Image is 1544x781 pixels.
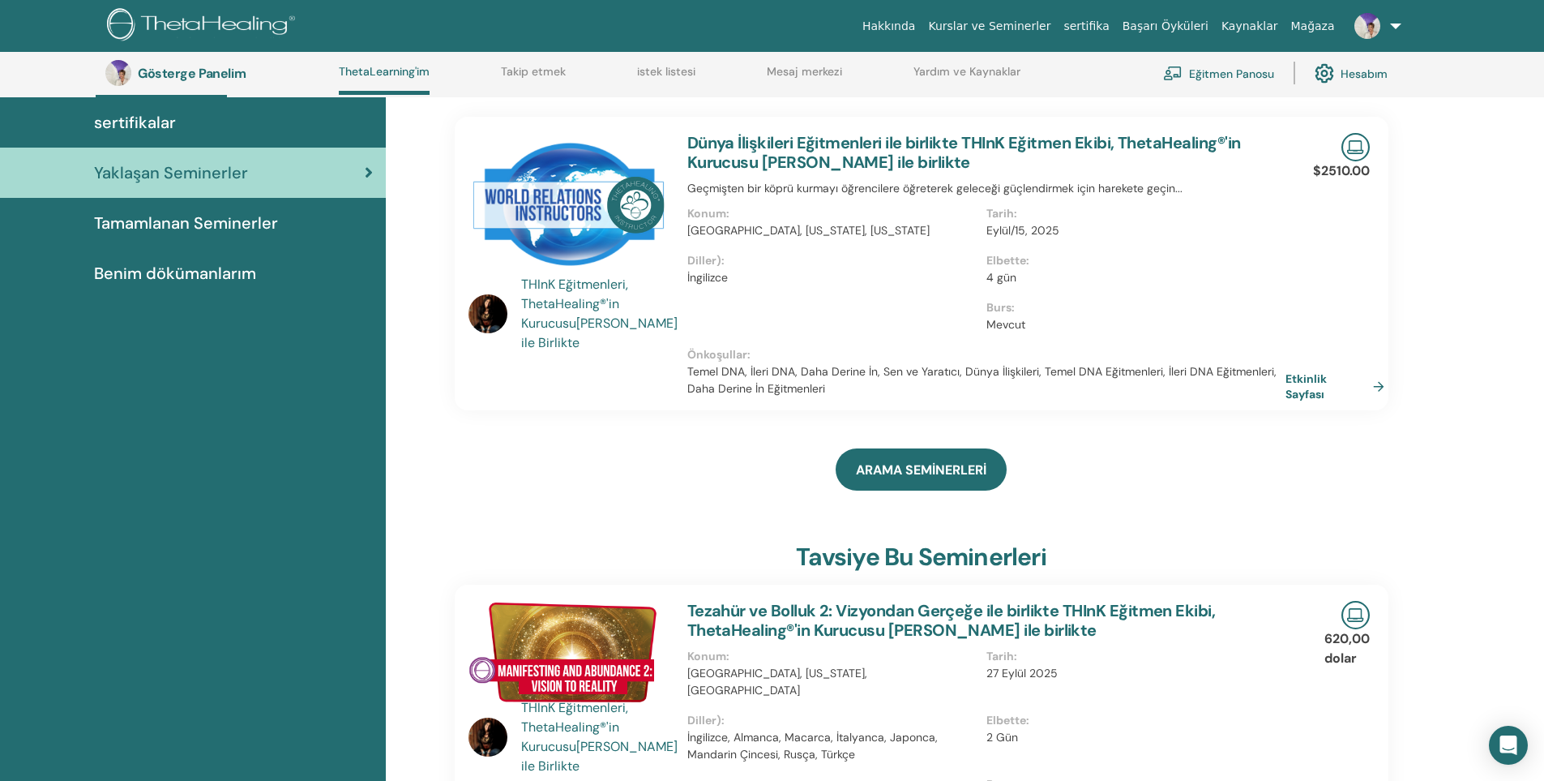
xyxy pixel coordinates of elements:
font: : [1026,713,1029,727]
div: Intercom Messenger'ı açın [1489,726,1528,765]
a: Takip etmek [501,65,566,91]
a: Başarı Öyküleri [1116,11,1215,41]
font: : [721,253,725,268]
img: default.jpg [468,294,507,333]
font: [PERSON_NAME] ile Birlikte [521,738,678,775]
font: Elbette [986,253,1026,268]
font: Geçmişten bir köprü kurmayı öğrencilere öğreterek geleceği güçlendirmek için harekete geçin... [687,181,1183,195]
font: Mevcut [986,317,1025,332]
font: Tarih [986,206,1014,221]
font: 2 Gün [986,730,1018,745]
font: : [1014,649,1017,663]
font: Hakkında [862,19,916,32]
a: sertifika [1057,11,1115,41]
font: sertifika [1063,19,1109,32]
img: Canlı Çevrimiçi Seminer [1341,601,1370,629]
img: default.jpg [1354,13,1380,39]
a: THInK Eğitmenleri, ThetaHealing®'in Kurucusu[PERSON_NAME] ile Birlikte [521,275,671,353]
font: THInK Eğitmenleri, ThetaHealing®'in Kurucusu [521,276,628,332]
a: Hesabım [1315,55,1388,91]
img: cog.svg [1315,59,1334,87]
a: Kurslar ve Seminerler [922,11,1057,41]
font: istek listesi [637,64,695,79]
font: Temel DNA, İleri DNA, Daha Derine İn, Sen ve Yaratıcı, Dünya İlişkileri, Temel DNA Eğitmenleri, İ... [687,364,1277,396]
font: Yardım ve Kaynaklar [913,64,1020,79]
a: Yardım ve Kaynaklar [913,65,1020,91]
font: İngilizce [687,270,728,285]
a: Mesaj merkezi [767,65,842,91]
font: : [1014,206,1017,221]
font: ThetaLearning'im [339,64,430,79]
font: : [726,206,729,221]
font: Takip etmek [501,64,566,79]
font: Kaynaklar [1221,19,1278,32]
a: Etkinlik Sayfası [1285,371,1391,402]
font: Benim dökümanlarım [94,263,256,284]
font: [GEOGRAPHIC_DATA], [US_STATE], [US_STATE] [687,223,930,238]
font: Diller) [687,253,721,268]
font: : [721,713,725,727]
a: ARAMA SEMİNERLERİ [836,448,1007,491]
font: Yaklaşan Seminerler [94,162,248,183]
font: Gösterge Panelim [138,65,246,82]
a: THInK Eğitmenleri, ThetaHealing®'in Kurucusu[PERSON_NAME] ile Birlikte [521,698,671,776]
font: : [726,649,729,663]
img: Dünya İlişkileri Eğitmenleri [468,133,668,281]
font: ARAMA SEMİNERLERİ [856,461,986,478]
a: istek listesi [637,65,695,91]
font: Mesaj merkezi [767,64,842,79]
img: logo.png [107,8,301,45]
img: chalkboard-teacher.svg [1163,66,1183,80]
font: [PERSON_NAME] ile Birlikte [521,315,678,351]
font: Konum [687,206,726,221]
font: Elbette [986,713,1026,727]
font: Eğitmen Panosu [1189,67,1274,81]
font: [GEOGRAPHIC_DATA], [US_STATE], [GEOGRAPHIC_DATA] [687,666,867,697]
img: default.jpg [468,718,507,757]
font: Tamamlanan Seminerler [94,212,278,234]
a: ThetaLearning'im [339,65,430,95]
font: İngilizce, Almanca, Macarca, İtalyanca, Japonca, Mandarin Çincesi, Rusça, Türkçe [687,730,938,762]
font: 620,00 dolar [1324,630,1370,667]
font: Kurslar ve Seminerler [928,19,1050,32]
img: Tezahür ve Bolluk 2: Vizyondan Gerçeğe [468,601,668,703]
font: Diller) [687,713,721,727]
font: Mağaza [1290,19,1334,32]
a: Dünya İlişkileri Eğitmenleri ile birlikte THInK Eğitmen Ekibi, ThetaHealing®'in Kurucusu [PERSON_... [687,132,1241,173]
font: Hesabım [1341,67,1388,81]
font: 27 Eylül 2025 [986,666,1058,680]
font: Tarih [986,649,1014,663]
font: : [747,347,751,362]
font: tavsiye bu seminerleri [796,541,1046,573]
a: Tezahür ve Bolluk 2: Vizyondan Gerçeğe ile birlikte THInK Eğitmen Ekibi, ThetaHealing®'in Kurucus... [687,600,1216,641]
font: 4 gün [986,270,1016,285]
a: Eğitmen Panosu [1163,55,1274,91]
font: Konum [687,649,726,663]
img: Canlı Çevrimiçi Seminer [1341,133,1370,161]
font: Eylül/15, 2025 [986,223,1059,238]
a: Mağaza [1284,11,1341,41]
font: Burs [986,300,1012,315]
font: $2510.00 [1313,162,1370,179]
img: default.jpg [105,60,131,86]
font: Başarı Öyküleri [1123,19,1208,32]
a: Hakkında [856,11,922,41]
font: THInK Eğitmenleri, ThetaHealing®'in Kurucusu [521,699,628,755]
a: Kaynaklar [1215,11,1285,41]
font: Etkinlik Sayfası [1285,371,1327,401]
font: : [1012,300,1015,315]
font: : [1026,253,1029,268]
font: Önkoşullar [687,347,747,362]
font: sertifikalar [94,112,176,133]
